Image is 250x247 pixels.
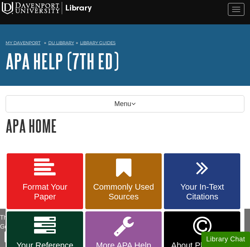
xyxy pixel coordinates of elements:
a: Library Guides [80,40,116,45]
h1: APA Home [6,116,244,135]
span: Commonly Used Sources [91,182,156,202]
a: Format Your Paper [7,153,83,210]
a: DU Library [48,40,74,45]
p: Menu [6,95,244,112]
span: Format Your Paper [12,182,77,202]
a: Commonly Used Sources [85,153,162,210]
img: Davenport University Logo [2,2,92,14]
a: Your In-Text Citations [164,153,240,210]
button: Library Chat [201,232,250,247]
a: APA Help (7th Ed) [6,49,119,73]
a: My Davenport [6,40,40,46]
span: Your In-Text Citations [170,182,235,202]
